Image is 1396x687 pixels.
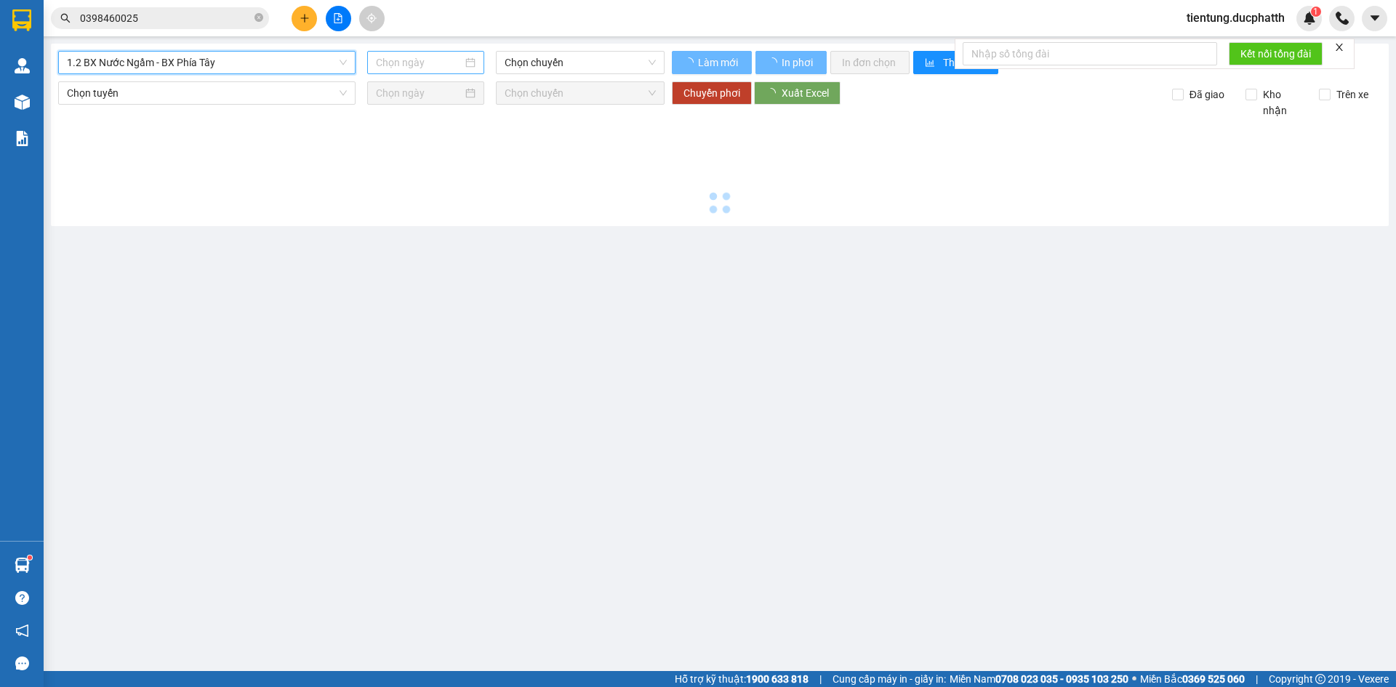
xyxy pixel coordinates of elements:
[698,55,740,71] span: Làm mới
[925,57,937,69] span: bar-chart
[1240,46,1311,62] span: Kết nối tổng đài
[1257,87,1308,118] span: Kho nhận
[830,51,910,74] button: In đơn chọn
[1315,674,1325,684] span: copyright
[1132,676,1136,682] span: ⚪️
[15,58,30,73] img: warehouse-icon
[505,82,656,104] span: Chọn chuyến
[963,42,1217,65] input: Nhập số tổng đài
[15,624,29,638] span: notification
[15,95,30,110] img: warehouse-icon
[15,131,30,146] img: solution-icon
[833,671,946,687] span: Cung cấp máy in - giấy in:
[326,6,351,31] button: file-add
[767,57,779,68] span: loading
[1229,42,1323,65] button: Kết nối tổng đài
[754,81,841,105] button: Xuất Excel
[366,13,377,23] span: aim
[505,52,656,73] span: Chọn chuyến
[292,6,317,31] button: plus
[15,656,29,670] span: message
[1175,9,1296,27] span: tientung.ducphatth
[1256,671,1258,687] span: |
[943,55,987,71] span: Thống kê
[28,555,32,560] sup: 1
[746,673,809,685] strong: 1900 633 818
[782,55,815,71] span: In phơi
[67,82,347,104] span: Chọn tuyến
[359,6,385,31] button: aim
[819,671,822,687] span: |
[672,81,752,105] button: Chuyển phơi
[1336,12,1349,25] img: phone-icon
[913,51,998,74] button: bar-chartThống kê
[1331,87,1374,103] span: Trên xe
[15,558,30,573] img: warehouse-icon
[1311,7,1321,17] sup: 1
[755,51,827,74] button: In phơi
[333,13,343,23] span: file-add
[675,671,809,687] span: Hỗ trợ kỹ thuật:
[1313,7,1318,17] span: 1
[1184,87,1230,103] span: Đã giao
[950,671,1128,687] span: Miền Nam
[1140,671,1245,687] span: Miền Bắc
[376,85,462,101] input: Chọn ngày
[995,673,1128,685] strong: 0708 023 035 - 0935 103 250
[672,51,752,74] button: Làm mới
[300,13,310,23] span: plus
[1303,12,1316,25] img: icon-new-feature
[1334,42,1344,52] span: close
[12,9,31,31] img: logo-vxr
[683,57,696,68] span: loading
[1368,12,1381,25] span: caret-down
[254,12,263,25] span: close-circle
[254,13,263,22] span: close-circle
[376,55,462,71] input: Chọn ngày
[1362,6,1387,31] button: caret-down
[15,591,29,605] span: question-circle
[80,10,252,26] input: Tìm tên, số ĐT hoặc mã đơn
[60,13,71,23] span: search
[67,52,347,73] span: 1.2 BX Nước Ngầm - BX Phía Tây
[1182,673,1245,685] strong: 0369 525 060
